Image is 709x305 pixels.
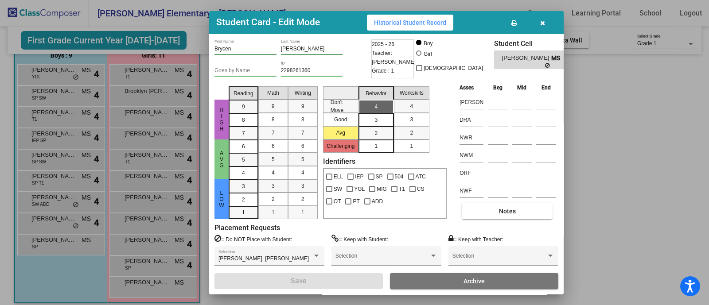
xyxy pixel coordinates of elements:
[551,54,564,63] span: MS
[242,169,245,177] span: 4
[374,142,378,150] span: 1
[242,156,245,164] span: 5
[372,49,416,66] span: Teacher: [PERSON_NAME]
[301,208,304,216] span: 1
[301,182,304,190] span: 3
[242,116,245,124] span: 8
[301,169,304,177] span: 4
[242,129,245,137] span: 7
[272,208,275,216] span: 1
[374,116,378,124] span: 3
[272,182,275,190] span: 3
[410,129,413,137] span: 2
[291,277,307,285] span: Save
[564,54,571,65] span: 4
[374,129,378,137] span: 2
[377,184,387,194] span: MIG
[399,184,405,194] span: T1
[214,273,383,289] button: Save
[355,171,363,182] span: IEP
[272,142,275,150] span: 6
[218,255,309,262] span: [PERSON_NAME], [PERSON_NAME]
[218,150,226,169] span: Avg
[334,196,341,207] span: OT
[372,196,383,207] span: ADD
[272,169,275,177] span: 4
[295,89,311,97] span: Writing
[410,116,413,124] span: 3
[366,89,386,97] span: Behavior
[502,54,551,63] span: [PERSON_NAME]
[301,129,304,137] span: 7
[214,224,280,232] label: Placement Requests
[334,184,342,194] span: SW
[272,129,275,137] span: 7
[353,196,359,207] span: PT
[214,235,292,243] label: = Do NOT Place with Student:
[272,116,275,124] span: 8
[424,63,483,73] span: [DEMOGRAPHIC_DATA]
[301,102,304,110] span: 9
[410,142,413,150] span: 1
[367,15,453,31] button: Historical Student Record
[410,102,413,110] span: 4
[214,68,277,74] input: goes by name
[334,171,343,182] span: ELL
[242,103,245,111] span: 9
[372,66,394,75] span: Grade : 1
[464,278,485,285] span: Archive
[460,166,483,180] input: assessment
[423,50,432,58] div: Girl
[354,184,365,194] span: YGL
[218,190,226,208] span: Low
[448,235,503,243] label: = Keep with Teacher:
[272,155,275,163] span: 5
[494,39,571,48] h3: Student Cell
[510,83,534,93] th: Mid
[272,195,275,203] span: 2
[331,235,388,243] label: = Keep with Student:
[323,157,355,166] label: Identifiers
[499,208,516,215] span: Notes
[272,102,275,110] span: 9
[376,171,383,182] span: SP
[423,39,433,47] div: Boy
[417,184,425,194] span: CS
[281,68,343,74] input: Enter ID
[462,203,553,219] button: Notes
[416,171,426,182] span: ATC
[400,89,424,97] span: Workskills
[460,113,483,127] input: assessment
[301,195,304,203] span: 2
[242,182,245,190] span: 3
[395,171,404,182] span: 504
[301,142,304,150] span: 6
[460,184,483,197] input: assessment
[460,149,483,162] input: assessment
[242,208,245,216] span: 1
[372,40,394,49] span: 2025 - 26
[460,131,483,144] input: assessment
[374,103,378,111] span: 4
[242,196,245,204] span: 2
[486,83,510,93] th: Beg
[218,107,226,132] span: High
[216,17,320,28] h3: Student Card - Edit Mode
[301,116,304,124] span: 8
[460,96,483,109] input: assessment
[234,89,253,97] span: Reading
[390,273,558,289] button: Archive
[374,19,446,26] span: Historical Student Record
[267,89,279,97] span: Math
[242,143,245,151] span: 6
[457,83,486,93] th: Asses
[534,83,558,93] th: End
[301,155,304,163] span: 5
